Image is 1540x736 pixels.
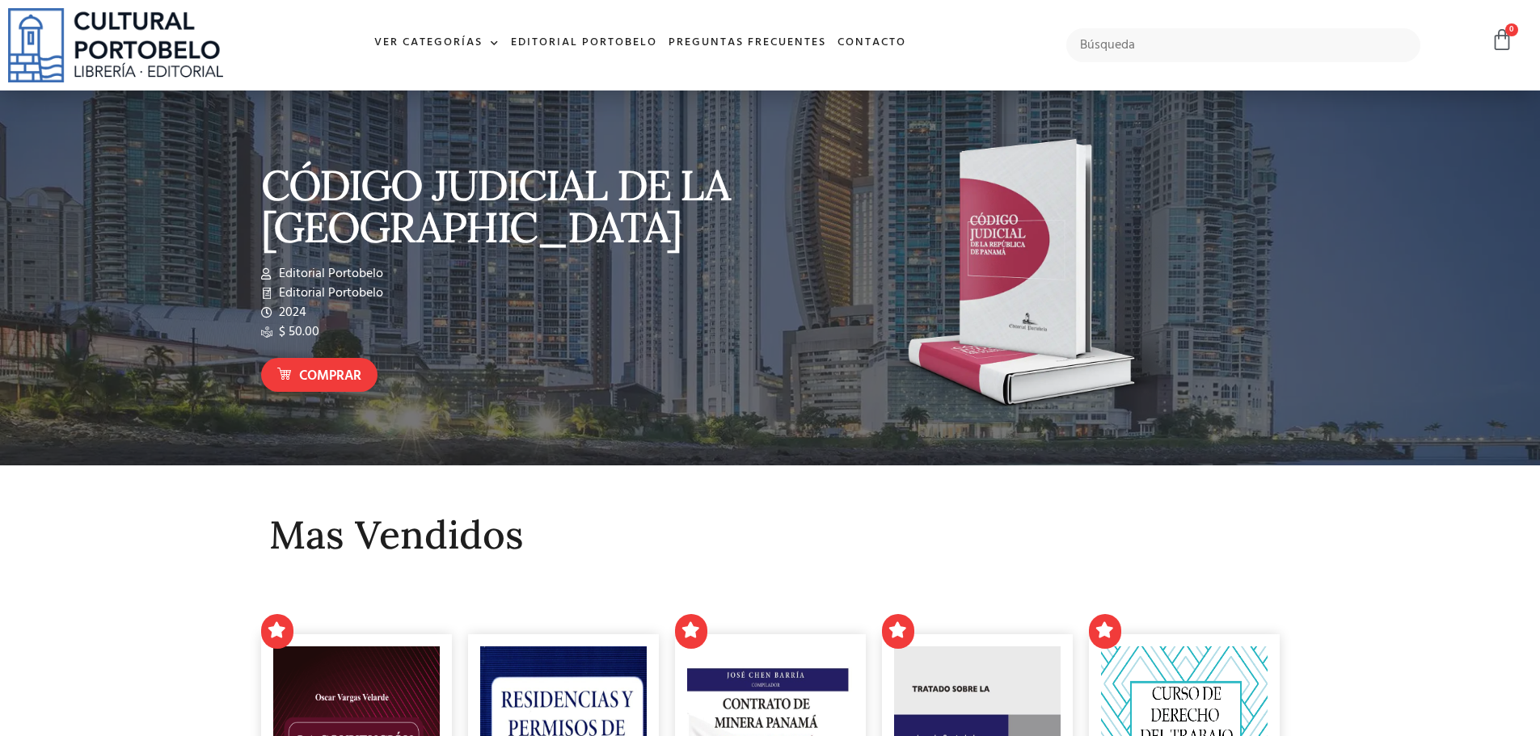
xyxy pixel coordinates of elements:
[369,26,505,61] a: Ver Categorías
[299,366,361,387] span: Comprar
[1505,23,1518,36] span: 0
[832,26,912,61] a: Contacto
[275,303,306,322] span: 2024
[261,358,378,393] a: Comprar
[275,264,383,284] span: Editorial Portobelo
[269,514,1272,557] h2: Mas Vendidos
[275,284,383,303] span: Editorial Portobelo
[1066,28,1421,62] input: Búsqueda
[261,164,762,248] p: CÓDIGO JUDICIAL DE LA [GEOGRAPHIC_DATA]
[1491,28,1513,52] a: 0
[505,26,663,61] a: Editorial Portobelo
[275,322,319,342] span: $ 50.00
[663,26,832,61] a: Preguntas frecuentes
